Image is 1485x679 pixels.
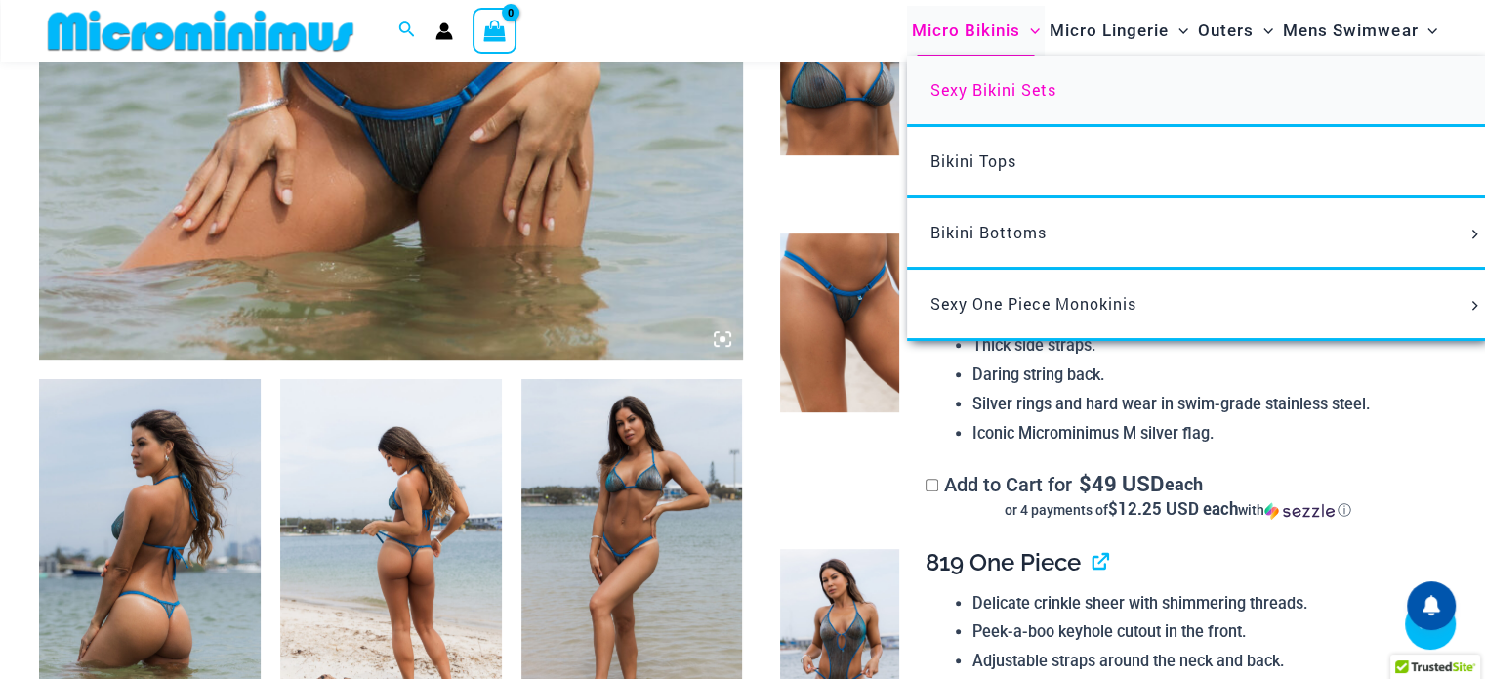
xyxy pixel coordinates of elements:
li: Daring string back. [972,361,1430,390]
span: $ [1078,469,1091,497]
li: Thick side straps. [972,331,1430,361]
span: Menu Toggle [1020,6,1040,56]
span: Menu Toggle [1254,6,1273,56]
li: Adjustable straps around the neck and back. [972,647,1430,676]
span: Sexy One Piece Monokinis [930,293,1136,314]
a: Mens SwimwearMenu ToggleMenu Toggle [1278,6,1442,56]
a: Account icon link [435,22,453,40]
span: 819 One Piece [926,548,1081,576]
span: 49 USD [1078,474,1163,493]
img: Sezzle [1264,502,1335,520]
a: Micro BikinisMenu ToggleMenu Toggle [907,6,1045,56]
span: Menu Toggle [1418,6,1437,56]
div: or 4 payments of with [926,500,1430,520]
span: Menu Toggle [1463,301,1484,311]
a: Search icon link [398,19,416,43]
img: MM SHOP LOGO FLAT [40,9,361,53]
li: Iconic Microminimus M silver flag. [972,419,1430,448]
span: Menu Toggle [1463,230,1484,239]
img: Lightning Shimmer Ocean Shimmer 421 Micro [780,233,899,412]
div: or 4 payments of$12.25 USD eachwithSezzle Click to learn more about Sezzle [926,500,1430,520]
span: Menu Toggle [1169,6,1188,56]
span: each [1165,474,1203,493]
span: Micro Lingerie [1050,6,1169,56]
span: Bikini Tops [930,150,1016,171]
a: View Shopping Cart, empty [473,8,517,53]
nav: Site Navigation [904,3,1446,59]
span: Mens Swimwear [1283,6,1418,56]
a: Micro LingerieMenu ToggleMenu Toggle [1045,6,1193,56]
input: Add to Cart for$49 USD eachor 4 payments of$12.25 USD eachwithSezzle Click to learn more about Se... [926,479,938,491]
li: Peek-a-boo keyhole cutout in the front. [972,617,1430,647]
span: Bikini Bottoms [930,222,1047,242]
span: $12.25 USD each [1108,497,1238,520]
span: Outers [1198,6,1254,56]
li: Delicate crinkle sheer with shimmering threads. [972,589,1430,618]
span: Micro Bikinis [912,6,1020,56]
a: OutersMenu ToggleMenu Toggle [1193,6,1278,56]
span: Sexy Bikini Sets [930,79,1056,100]
li: Silver rings and hard wear in swim-grade stainless steel. [972,390,1430,419]
label: Add to Cart for [926,473,1430,521]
